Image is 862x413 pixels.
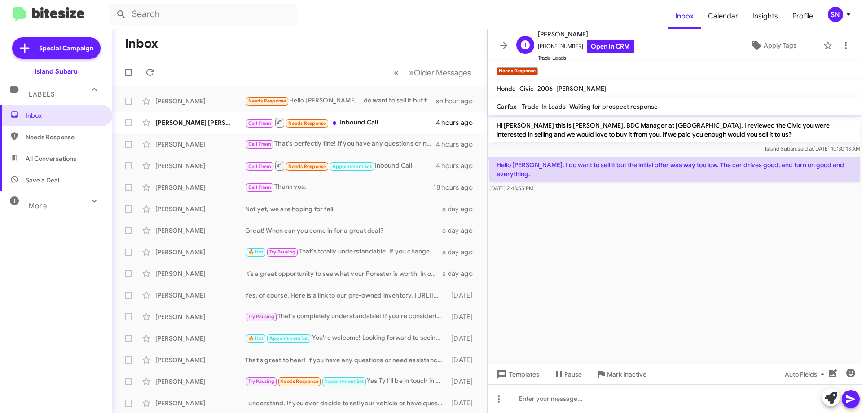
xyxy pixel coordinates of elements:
div: Island Subaru [35,67,78,76]
div: [PERSON_NAME] [155,97,245,106]
div: [DATE] [447,312,480,321]
button: Apply Tags [727,37,819,53]
span: Labels [29,90,55,98]
span: Appointment Set [324,378,364,384]
span: [PERSON_NAME] [556,84,607,93]
div: That's perfectly fine! If you have any questions or need assistance later, feel free to reach out... [245,139,436,149]
span: Call Them [248,184,272,190]
div: Thank you. [245,182,433,192]
div: 4 hours ago [436,140,480,149]
span: Call Them [248,120,272,126]
span: Pause [564,366,582,382]
div: Hello [PERSON_NAME]. I do want to sell it but the initial offer was way too low. The car drives g... [245,96,436,106]
div: a day ago [442,204,480,213]
div: You're welcome! Looking forward to seeing you on the 20th at 2:00 PM. [245,333,447,343]
div: [PERSON_NAME] [155,204,245,213]
span: « [394,67,399,78]
div: It’s a great opportunity to see what your Forester is worth! In order to determine how much your ... [245,269,442,278]
div: [PERSON_NAME] [155,377,245,386]
div: [PERSON_NAME] [155,161,245,170]
a: Insights [745,3,785,29]
span: Older Messages [414,68,471,78]
button: Mark Inactive [589,366,654,382]
div: Inbound Call [245,160,436,171]
span: Try Pausing [248,314,274,320]
span: Needs Response [280,378,318,384]
button: SN [820,7,852,22]
span: Save a Deal [26,176,59,185]
button: Auto Fields [778,366,835,382]
div: [PERSON_NAME] [155,355,245,364]
div: [PERSON_NAME] [155,248,245,257]
span: [DATE] 2:43:55 PM [489,185,533,191]
a: Open in CRM [587,40,634,53]
span: Auto Fields [785,366,828,382]
span: Civic [519,84,534,93]
span: Templates [495,366,539,382]
a: Profile [785,3,820,29]
span: Inbox [26,111,102,120]
div: That's completely understandable! If you're considering selling your vehicle in the future, let u... [245,311,447,322]
span: Island Subaru [DATE] 10:30:13 AM [765,145,860,152]
a: Inbox [668,3,701,29]
div: [PERSON_NAME] [155,269,245,278]
span: Call Them [248,141,272,147]
div: [DATE] [447,377,480,386]
div: 18 hours ago [433,183,480,192]
span: Try Pausing [248,378,274,384]
span: Mark Inactive [607,366,646,382]
span: Appointment Set [269,335,309,341]
div: I understand. If you ever decide to sell your vehicle or have questions in the future, feel free ... [245,399,447,408]
small: Needs Response [497,67,538,75]
p: Hi [PERSON_NAME] this is [PERSON_NAME], BDC Manager at [GEOGRAPHIC_DATA]. I reviewed the Civic yo... [489,117,860,142]
p: Hello [PERSON_NAME]. I do want to sell it but the initial offer was way too low. The car drives g... [489,157,860,182]
div: [DATE] [447,399,480,408]
span: Appointment Set [332,164,372,169]
span: Call Them [248,164,272,169]
span: 🔥 Hot [248,249,264,255]
span: Needs Response [288,120,326,126]
span: Waiting for prospect response [569,102,658,111]
div: a day ago [442,226,480,235]
div: Great! When can you come in for a great deal? [245,226,442,235]
div: That's great to hear! If you have any questions or need assistance with your current vehicle, fee... [245,355,447,364]
div: Yes Ty I'll be in touch in a few months [245,376,447,386]
a: Special Campaign [12,37,101,59]
div: [DATE] [447,355,480,364]
div: 4 hours ago [436,161,480,170]
button: Previous [388,63,404,82]
span: Needs Response [248,98,286,104]
div: SN [828,7,843,22]
span: Needs Response [288,164,326,169]
button: Pause [546,366,589,382]
a: Calendar [701,3,745,29]
div: [PERSON_NAME] [155,140,245,149]
span: Needs Response [26,133,102,142]
span: [PERSON_NAME] [538,29,634,40]
div: [PERSON_NAME] [155,226,245,235]
span: said at [798,145,814,152]
div: Inbound Call [245,117,436,128]
span: All Conversations [26,154,76,163]
span: » [409,67,414,78]
div: [DATE] [447,291,480,300]
span: Carfax - Trade-In Leads [497,102,566,111]
span: More [29,202,47,210]
input: Search [109,4,297,25]
nav: Page navigation example [389,63,476,82]
span: Trade Leads [538,53,634,62]
div: 4 hours ago [436,118,480,127]
div: [PERSON_NAME] [155,183,245,192]
div: a day ago [442,248,480,257]
div: a day ago [442,269,480,278]
span: [PHONE_NUMBER] [538,40,634,53]
div: [PERSON_NAME] [155,399,245,408]
span: Honda [497,84,516,93]
div: Yes, of course. Here is a link to our pre-owned inventory. [URL][DOMAIN_NAME]. [245,291,447,300]
button: Templates [488,366,546,382]
span: Apply Tags [764,37,796,53]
